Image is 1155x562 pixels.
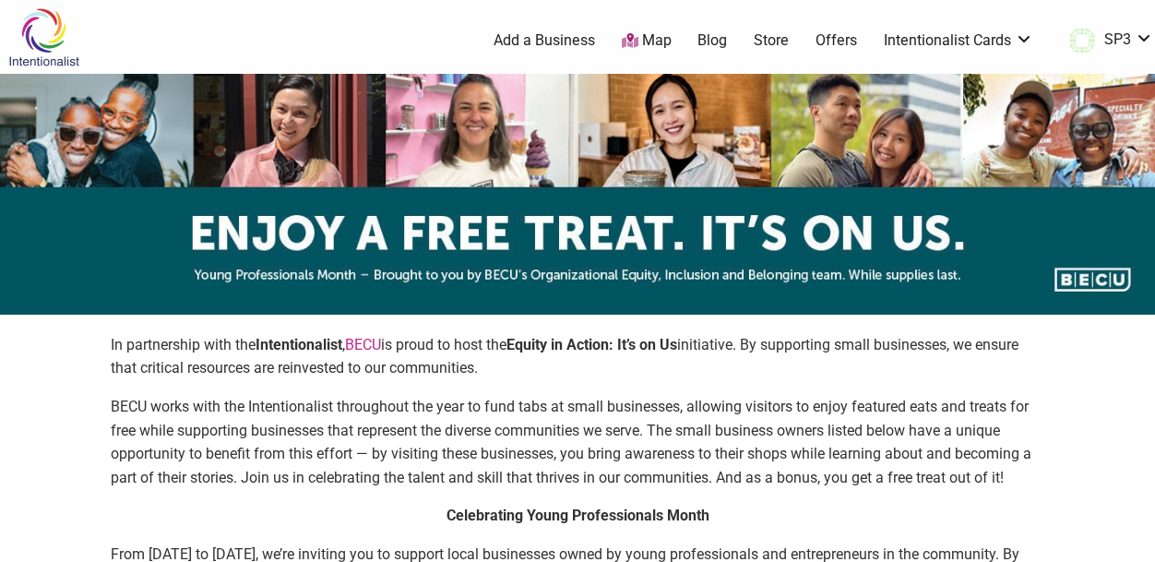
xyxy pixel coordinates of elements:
[1060,24,1153,57] a: SP3
[494,30,595,51] a: Add a Business
[447,507,709,524] strong: Celebrating Young Professionals Month
[884,30,1033,51] a: Intentionalist Cards
[345,336,381,353] a: BECU
[111,333,1044,380] p: In partnership with the , is proud to host the initiative. By supporting small businesses, we ens...
[816,30,857,51] a: Offers
[697,30,727,51] a: Blog
[622,30,672,52] a: Map
[111,395,1044,489] p: BECU works with the Intentionalist throughout the year to fund tabs at small businesses, allowing...
[256,336,342,353] strong: Intentionalist
[754,30,789,51] a: Store
[506,336,677,353] strong: Equity in Action: It’s on Us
